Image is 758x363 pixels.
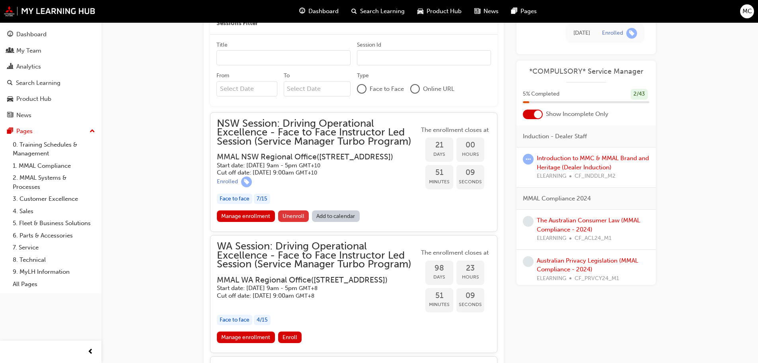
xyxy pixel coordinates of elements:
[511,6,517,16] span: pages-icon
[423,84,454,94] span: Online URL
[217,332,275,343] a: Manage enrollment
[456,150,484,159] span: Hours
[417,6,423,16] span: car-icon
[10,241,98,254] a: 7. Service
[742,7,752,16] span: MC
[10,278,98,290] a: All Pages
[357,41,381,49] div: Session Id
[425,168,453,177] span: 51
[357,72,369,80] div: Type
[345,3,411,20] a: search-iconSearch Learning
[427,7,462,16] span: Product Hub
[217,152,406,161] h3: MMAL NSW Regional Office ( [STREET_ADDRESS] )
[456,273,484,282] span: Hours
[468,3,505,20] a: news-iconNews
[357,50,491,65] input: Session Id
[520,7,537,16] span: Pages
[217,285,406,292] h5: Start date: [DATE] 9am - 5pm
[7,112,13,119] span: news-icon
[10,139,98,160] a: 0. Training Schedules & Management
[293,3,345,20] a: guage-iconDashboard
[3,43,98,58] a: My Team
[4,6,95,16] img: mmal
[575,172,616,181] span: CF_INDDLR_M2
[505,3,543,20] a: pages-iconPages
[3,26,98,124] button: DashboardMy TeamAnalyticsSearch LearningProduct HubNews
[88,347,94,357] span: prev-icon
[217,178,238,186] div: Enrolled
[16,94,51,104] div: Product Hub
[16,111,31,120] div: News
[217,242,491,346] button: WA Session: Driving Operational Excellence - Face to Face Instructor Led Session (Service Manager...
[419,126,491,135] span: The enrollment closes at
[631,89,648,100] div: 2 / 43
[278,210,309,222] button: Unenroll
[474,6,480,16] span: news-icon
[351,6,357,16] span: search-icon
[217,162,406,169] h5: Start date: [DATE] 9am - 5pm
[7,96,13,103] span: car-icon
[523,154,534,165] span: learningRecordVerb_ATTEMPT-icon
[425,177,453,186] span: Minutes
[283,213,304,220] span: Unenroll
[523,194,591,203] span: MMAL Compliance 2024
[241,177,252,187] span: learningRecordVerb_ENROLL-icon
[523,131,587,141] span: Induction - Dealer Staff
[456,291,484,300] span: 09
[456,141,484,150] span: 00
[537,217,640,233] a: The Australian Consumer Law (MMAL Compliance - 2024)
[546,110,608,119] span: Show Incomplete Only
[217,275,406,285] h3: MMAL WA Regional Office ( [STREET_ADDRESS] )
[3,27,98,42] a: Dashboard
[10,266,98,278] a: 9. MyLH Information
[284,72,290,80] div: To
[10,172,98,193] a: 2. MMAL Systems & Processes
[216,72,229,80] div: From
[523,90,559,99] span: 5 % Completed
[7,63,13,71] span: chart-icon
[3,59,98,74] a: Analytics
[216,41,228,49] div: Title
[411,3,468,20] a: car-iconProduct Hub
[456,177,484,186] span: Seconds
[740,4,754,18] button: MC
[217,169,406,177] h5: Cut off date: [DATE] 9:00am
[425,264,453,273] span: 98
[7,47,13,55] span: people-icon
[456,264,484,273] span: 23
[308,7,339,16] span: Dashboard
[16,46,41,55] div: My Team
[523,256,534,267] span: learningRecordVerb_NONE-icon
[16,30,47,39] div: Dashboard
[537,257,638,273] a: Australian Privacy Legislation (MMAL Compliance - 2024)
[523,216,534,227] span: learningRecordVerb_NONE-icon
[575,274,619,283] span: CF_PRVCY24_M1
[10,254,98,266] a: 8. Technical
[3,124,98,139] button: Pages
[537,234,566,243] span: ELEARNING
[216,50,351,65] input: Title
[299,6,305,16] span: guage-icon
[16,62,41,71] div: Analytics
[602,29,623,37] div: Enrolled
[537,155,649,171] a: Introduction to MMC & MMAL Brand and Heritage (Dealer Induction)
[254,315,271,326] div: 4 / 15
[16,78,60,88] div: Search Learning
[483,7,499,16] span: News
[537,172,566,181] span: ELEARNING
[425,273,453,282] span: Days
[7,128,13,135] span: pages-icon
[537,274,566,283] span: ELEARNING
[626,27,637,38] span: learningRecordVerb_ENROLL-icon
[10,160,98,172] a: 1. MMAL Compliance
[299,285,318,292] span: Australian Western Standard Time GMT+8
[3,108,98,123] a: News
[216,81,277,96] input: From
[425,141,453,150] span: 21
[296,169,317,176] span: Australian Eastern Standard Time GMT+10
[10,193,98,205] a: 3. Customer Excellence
[7,80,13,87] span: search-icon
[456,168,484,177] span: 09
